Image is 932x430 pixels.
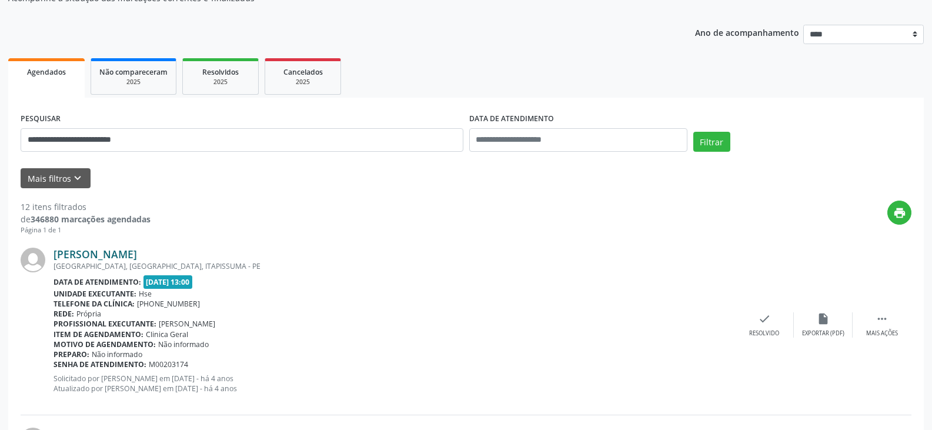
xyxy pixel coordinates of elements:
[146,329,188,339] span: Clinica Geral
[21,168,91,189] button: Mais filtroskeyboard_arrow_down
[99,67,168,77] span: Não compareceram
[54,319,156,329] b: Profissional executante:
[283,67,323,77] span: Cancelados
[54,309,74,319] b: Rede:
[21,110,61,128] label: PESQUISAR
[21,225,151,235] div: Página 1 de 1
[695,25,799,39] p: Ano de acompanhamento
[273,78,332,86] div: 2025
[27,67,66,77] span: Agendados
[159,319,215,329] span: [PERSON_NAME]
[866,329,898,338] div: Mais ações
[143,275,193,289] span: [DATE] 13:00
[802,329,844,338] div: Exportar (PDF)
[876,312,888,325] i: 
[158,339,209,349] span: Não informado
[202,67,239,77] span: Resolvidos
[54,359,146,369] b: Senha de atendimento:
[817,312,830,325] i: insert_drive_file
[191,78,250,86] div: 2025
[54,374,735,394] p: Solicitado por [PERSON_NAME] em [DATE] - há 4 anos Atualizado por [PERSON_NAME] em [DATE] - há 4 ...
[54,277,141,287] b: Data de atendimento:
[21,213,151,225] div: de
[693,132,730,152] button: Filtrar
[54,329,143,339] b: Item de agendamento:
[54,289,136,299] b: Unidade executante:
[76,309,101,319] span: Própria
[99,78,168,86] div: 2025
[54,299,135,309] b: Telefone da clínica:
[54,248,137,261] a: [PERSON_NAME]
[21,201,151,213] div: 12 itens filtrados
[21,248,45,272] img: img
[887,201,911,225] button: print
[54,349,89,359] b: Preparo:
[71,172,84,185] i: keyboard_arrow_down
[469,110,554,128] label: DATA DE ATENDIMENTO
[139,289,152,299] span: Hse
[758,312,771,325] i: check
[31,214,151,225] strong: 346880 marcações agendadas
[54,339,156,349] b: Motivo de agendamento:
[137,299,200,309] span: [PHONE_NUMBER]
[54,261,735,271] div: [GEOGRAPHIC_DATA], [GEOGRAPHIC_DATA], ITAPISSUMA - PE
[749,329,779,338] div: Resolvido
[92,349,142,359] span: Não informado
[893,206,906,219] i: print
[149,359,188,369] span: M00203174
